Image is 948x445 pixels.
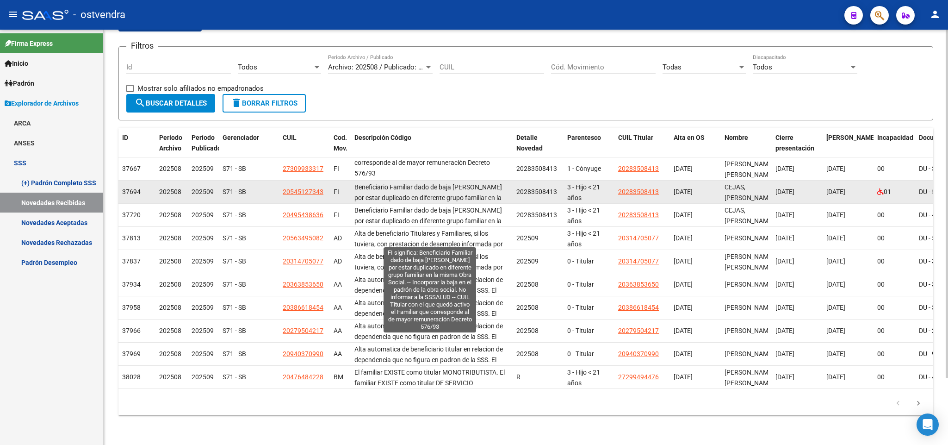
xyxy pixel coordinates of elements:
span: [PERSON_NAME] [725,234,774,242]
span: 202508 [516,327,539,334]
span: Detalle Novedad [516,134,543,152]
span: 20476484228 [283,373,323,381]
span: S71 - SB [223,373,246,381]
span: 0 - Titular [567,281,594,288]
span: 20283508413 [516,211,557,219]
span: Gerenciador [223,134,259,141]
span: S71 - SB [223,350,246,357]
span: [DATE] [775,234,794,242]
span: Nombre [725,134,748,141]
h3: Filtros [126,39,158,52]
span: 20279504217 [283,327,323,334]
span: 202508 [159,281,181,288]
span: [DATE] [775,188,794,195]
datatable-header-cell: CUIL Titular [614,128,670,169]
span: CUIL Titular [618,134,653,141]
span: 37720 [122,211,141,219]
span: S71 - SB [223,165,246,172]
span: 20283508413 [516,165,557,172]
datatable-header-cell: ID [118,128,155,169]
span: Período Publicado [192,134,221,152]
span: 202508 [159,234,181,242]
span: 37813 [122,234,141,242]
datatable-header-cell: Parentesco [564,128,614,169]
span: Alta de beneficiario Titulares y Familiares, si los tuviera, con prestacion de desempleo informad... [354,253,503,302]
span: 20940370990 [618,350,659,357]
span: [DATE] [674,165,693,172]
span: Buscar Detalles [135,99,207,107]
span: [DATE] [775,165,794,172]
span: Alta en OS [674,134,705,141]
span: 20545127343 [283,188,323,195]
span: 20363853650 [618,281,659,288]
span: S71 - SB [223,211,246,219]
span: Mostrar solo afiliados no empadronados [137,83,264,94]
span: 0 - Titular [567,350,594,357]
span: [DATE] [674,350,693,357]
span: 202509 [192,211,214,219]
div: 00 [877,256,911,267]
div: 00 [877,279,911,290]
span: 202508 [516,350,539,357]
span: Cierre presentación [775,134,814,152]
span: 20283508413 [618,165,659,172]
a: go to next page [910,399,927,409]
span: 37966 [122,327,141,334]
span: FI [334,165,339,172]
span: 202508 [516,304,539,311]
span: AA [334,350,342,357]
datatable-header-cell: Cierre presentación [772,128,823,169]
span: 0 - Titular [567,327,594,334]
span: AA [334,281,342,288]
span: S71 - SB [223,281,246,288]
span: [DATE] [826,211,845,219]
a: go to previous page [889,399,907,409]
span: S71 - SB [223,304,246,311]
span: 0 - Titular [567,304,594,311]
span: 202508 [159,211,181,219]
span: [DATE] [775,304,794,311]
span: 202508 [159,304,181,311]
span: [PERSON_NAME] [PERSON_NAME] [725,160,774,178]
span: [DATE] [674,327,693,334]
span: 202508 [159,257,181,265]
span: Parentesco [567,134,601,141]
span: [PERSON_NAME] [725,281,774,288]
span: [DATE] [775,350,794,357]
datatable-header-cell: Fecha Nac. [823,128,874,169]
span: [PERSON_NAME] [725,350,774,357]
span: 20363853650 [283,281,323,288]
span: Inicio [5,58,28,69]
span: S71 - SB [223,327,246,334]
span: Beneficiario Familiar dado de baja [PERSON_NAME] por estar duplicado en diferente grupo familiar ... [354,183,505,254]
div: Open Intercom Messenger [917,414,939,436]
span: 202509 [192,188,214,195]
span: CEJAS, [PERSON_NAME] [725,207,774,225]
span: Alta de beneficiario Titulares y Familiares, si los tuviera, con prestacion de desempleo informad... [354,230,503,279]
mat-icon: person [929,9,941,20]
span: 202509 [192,373,214,381]
span: 202508 [159,165,181,172]
span: 3 - Hijo < 21 años [567,230,600,248]
span: - ostvendra [73,5,125,25]
span: 202509 [192,165,214,172]
span: S71 - SB [223,188,246,195]
span: [DATE] [826,234,845,242]
span: 20314705077 [618,257,659,265]
span: Borrar Filtros [231,99,297,107]
div: 00 [877,210,911,220]
span: Todos [238,63,257,71]
datatable-header-cell: Nombre [721,128,772,169]
span: [DATE] [826,350,845,357]
span: Beneficiario Familiar dado de baja [PERSON_NAME] por estar duplicado en diferente grupo familiar ... [354,207,505,277]
span: 3 - Hijo < 21 años [567,369,600,387]
span: 202509 [192,257,214,265]
span: 37667 [122,165,141,172]
div: 00 [877,349,911,359]
span: R [516,373,520,381]
datatable-header-cell: Incapacidad [874,128,915,169]
span: 20314705077 [283,257,323,265]
span: [DATE] [826,188,845,195]
datatable-header-cell: Gerenciador [219,128,279,169]
span: 27309933317 [283,165,323,172]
